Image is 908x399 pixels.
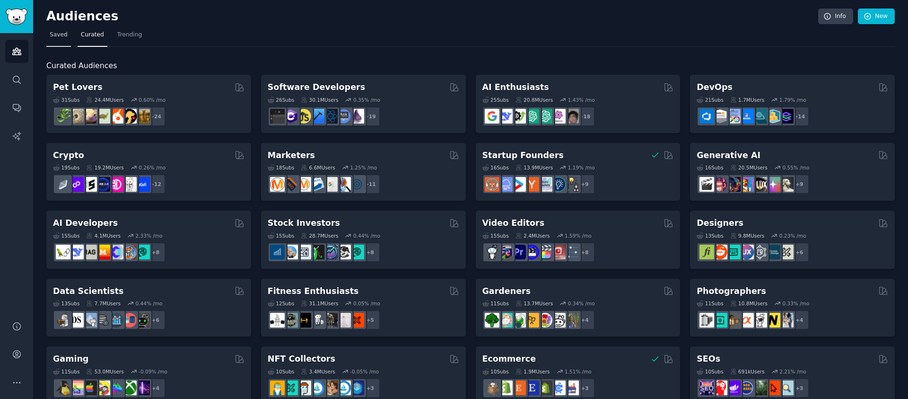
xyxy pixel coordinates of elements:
[53,285,123,297] h2: Data Scientists
[114,27,145,47] a: Trending
[82,109,97,124] img: leopardgeckos
[69,245,84,259] img: DeepSeek
[122,381,137,395] img: XboxGamers
[564,109,579,124] img: ArtificalIntelligence
[752,245,767,259] img: userexperience
[485,109,499,124] img: GoogleGeminiAI
[713,177,727,192] img: dalle2
[726,381,741,395] img: seogrowth
[301,300,338,307] div: 31.1M Users
[739,177,754,192] img: sdforall
[564,245,579,259] img: postproduction
[96,109,110,124] img: turtle
[53,164,79,171] div: 19 Sub s
[96,313,110,328] img: dataengineering
[779,109,794,124] img: PlatformEngineers
[697,150,760,161] h2: Generative AI
[485,245,499,259] img: gopro
[713,313,727,328] img: streetphotography
[56,245,70,259] img: LangChain
[349,381,364,395] img: DigitalItems
[310,313,324,328] img: weightroom
[96,381,110,395] img: GamerPals
[310,381,324,395] img: OpenSeaNFT
[752,109,767,124] img: platformengineering
[766,381,780,395] img: GoogleSearchConsole
[81,31,104,39] span: Curated
[779,177,794,192] img: DreamBooth
[82,177,97,192] img: ethstaker
[270,177,285,192] img: content_marketing
[86,97,123,103] div: 24.4M Users
[122,109,137,124] img: PetAdvice
[270,109,285,124] img: software
[53,150,84,161] h2: Crypto
[135,245,150,259] img: AIDevelopersSociety
[551,313,566,328] img: UrbanGardening
[349,313,364,328] img: personaltraining
[568,97,595,103] div: 1.43 % /mo
[697,285,766,297] h2: Photographers
[779,313,794,328] img: WeddingPhotography
[789,106,809,126] div: + 14
[482,150,564,161] h2: Startup Founders
[146,310,166,330] div: + 6
[53,217,118,229] h2: AI Developers
[297,245,311,259] img: Forex
[482,368,509,375] div: 10 Sub s
[268,164,294,171] div: 18 Sub s
[485,313,499,328] img: vegetablegardening
[766,109,780,124] img: aws_cdk
[268,285,359,297] h2: Fitness Enthusiasts
[511,177,526,192] img: startup
[301,232,338,239] div: 28.7M Users
[53,368,79,375] div: 11 Sub s
[297,313,311,328] img: workout
[283,245,298,259] img: ValueInvesting
[268,97,294,103] div: 26 Sub s
[482,300,509,307] div: 11 Sub s
[96,245,110,259] img: MistralAI
[538,245,552,259] img: finalcutpro
[136,232,163,239] div: 2.33 % /mo
[697,81,733,93] h2: DevOps
[349,109,364,124] img: elixir
[46,27,71,47] a: Saved
[752,177,767,192] img: FluxAI
[482,81,549,93] h2: AI Enthusiasts
[283,313,298,328] img: GymMotivation
[726,245,741,259] img: UI_Design
[498,177,513,192] img: SaaS
[515,300,553,307] div: 13.7M Users
[713,109,727,124] img: AWS_Certified_Experts
[515,232,550,239] div: 2.4M Users
[568,300,595,307] div: 0.34 % /mo
[268,368,294,375] div: 10 Sub s
[779,232,806,239] div: 0.23 % /mo
[109,177,123,192] img: defiblockchain
[782,164,809,171] div: 0.55 % /mo
[109,381,123,395] img: gamers
[56,313,70,328] img: MachineLearning
[538,109,552,124] img: chatgpt_prompts_
[699,313,714,328] img: analog
[146,106,166,126] div: + 24
[56,381,70,395] img: linux_gaming
[53,97,79,103] div: 31 Sub s
[538,313,552,328] img: flowers
[86,300,121,307] div: 7.7M Users
[46,9,818,24] h2: Audiences
[117,31,142,39] span: Trending
[699,245,714,259] img: typography
[515,97,553,103] div: 20.8M Users
[69,177,84,192] img: 0xPolygon
[739,245,754,259] img: UXDesign
[135,109,150,124] img: dogbreed
[301,164,335,171] div: 6.6M Users
[697,97,723,103] div: 21 Sub s
[349,245,364,259] img: technicalanalysis
[69,381,84,395] img: CozyGamers
[86,368,123,375] div: 53.0M Users
[78,27,107,47] a: Curated
[350,164,377,171] div: 1.25 % /mo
